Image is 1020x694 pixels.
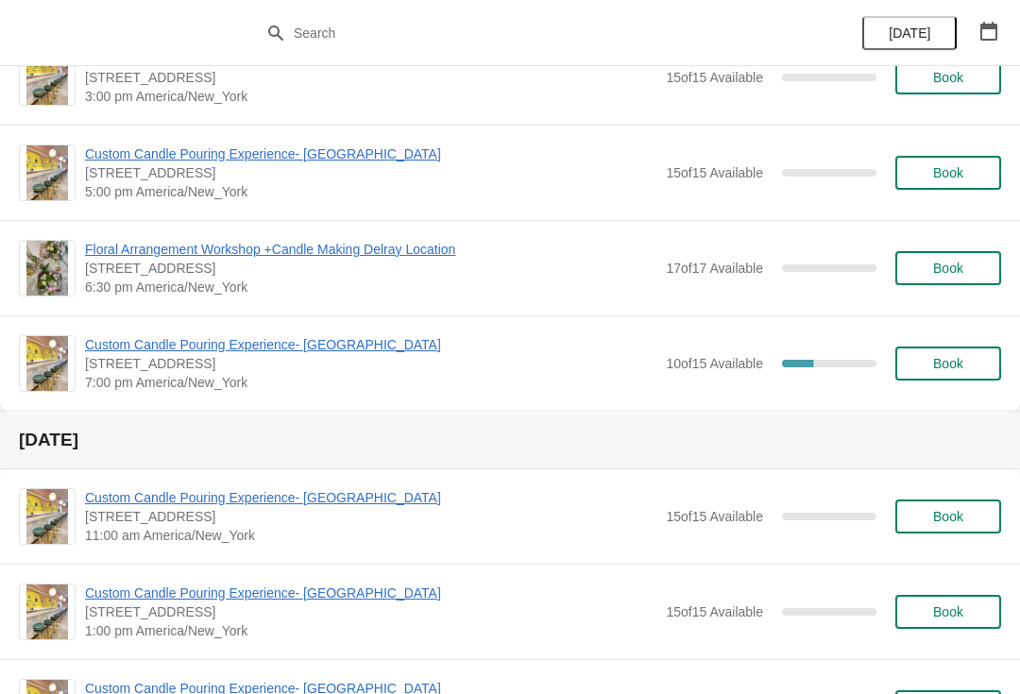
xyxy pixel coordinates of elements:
[933,261,963,276] span: Book
[933,509,963,524] span: Book
[85,621,656,640] span: 1:00 pm America/New_York
[85,335,656,354] span: Custom Candle Pouring Experience- [GEOGRAPHIC_DATA]
[85,526,656,545] span: 11:00 am America/New_York
[26,145,68,200] img: Custom Candle Pouring Experience- Delray Beach | 415 East Atlantic Avenue, Delray Beach, FL, USA ...
[85,602,656,621] span: [STREET_ADDRESS]
[862,16,957,50] button: [DATE]
[293,16,765,50] input: Search
[26,241,68,296] img: Floral Arrangement Workshop +Candle Making Delray Location | 415 East Atlantic Avenue, Delray Bea...
[85,259,656,278] span: [STREET_ADDRESS]
[666,604,763,619] span: 15 of 15 Available
[85,278,656,296] span: 6:30 pm America/New_York
[933,165,963,180] span: Book
[666,70,763,85] span: 15 of 15 Available
[933,604,963,619] span: Book
[895,347,1001,381] button: Book
[19,431,1001,449] h2: [DATE]
[85,87,656,106] span: 3:00 pm America/New_York
[933,70,963,85] span: Book
[26,336,68,391] img: Custom Candle Pouring Experience- Delray Beach | 415 East Atlantic Avenue, Delray Beach, FL, USA ...
[666,165,763,180] span: 15 of 15 Available
[85,584,656,602] span: Custom Candle Pouring Experience- [GEOGRAPHIC_DATA]
[895,251,1001,285] button: Book
[26,50,68,105] img: Custom Candle Pouring Experience- Delray Beach | 415 East Atlantic Avenue, Delray Beach, FL, USA ...
[85,68,656,87] span: [STREET_ADDRESS]
[895,499,1001,533] button: Book
[85,240,656,259] span: Floral Arrangement Workshop +Candle Making Delray Location
[895,156,1001,190] button: Book
[85,507,656,526] span: [STREET_ADDRESS]
[85,144,656,163] span: Custom Candle Pouring Experience- [GEOGRAPHIC_DATA]
[895,60,1001,94] button: Book
[666,261,763,276] span: 17 of 17 Available
[85,354,656,373] span: [STREET_ADDRESS]
[85,182,656,201] span: 5:00 pm America/New_York
[26,584,68,639] img: Custom Candle Pouring Experience- Delray Beach | 415 East Atlantic Avenue, Delray Beach, FL, USA ...
[85,488,656,507] span: Custom Candle Pouring Experience- [GEOGRAPHIC_DATA]
[85,373,656,392] span: 7:00 pm America/New_York
[895,595,1001,629] button: Book
[26,489,68,544] img: Custom Candle Pouring Experience- Delray Beach | 415 East Atlantic Avenue, Delray Beach, FL, USA ...
[889,25,930,41] span: [DATE]
[933,356,963,371] span: Book
[666,356,763,371] span: 10 of 15 Available
[85,163,656,182] span: [STREET_ADDRESS]
[666,509,763,524] span: 15 of 15 Available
